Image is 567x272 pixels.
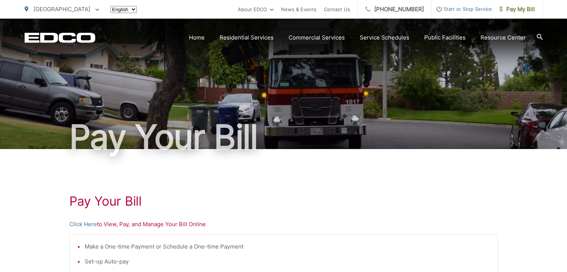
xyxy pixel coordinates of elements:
a: Commercial Services [289,33,345,42]
a: About EDCO [238,5,274,14]
p: to View, Pay, and Manage Your Bill Online [69,220,498,229]
a: EDCD logo. Return to the homepage. [25,32,95,43]
a: Public Facilities [424,33,466,42]
a: Service Schedules [360,33,409,42]
a: Residential Services [220,33,274,42]
a: Contact Us [324,5,350,14]
span: [GEOGRAPHIC_DATA] [34,6,90,13]
li: Set-up Auto-pay [85,257,490,266]
a: Resource Center [481,33,526,42]
a: Click Here [69,220,97,229]
li: Make a One-time Payment or Schedule a One-time Payment [85,242,490,251]
a: Home [189,33,205,42]
h1: Pay Your Bill [25,118,543,156]
h1: Pay Your Bill [69,194,498,209]
span: Pay My Bill [500,5,535,14]
a: News & Events [281,5,316,14]
select: Select a language [110,6,137,13]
